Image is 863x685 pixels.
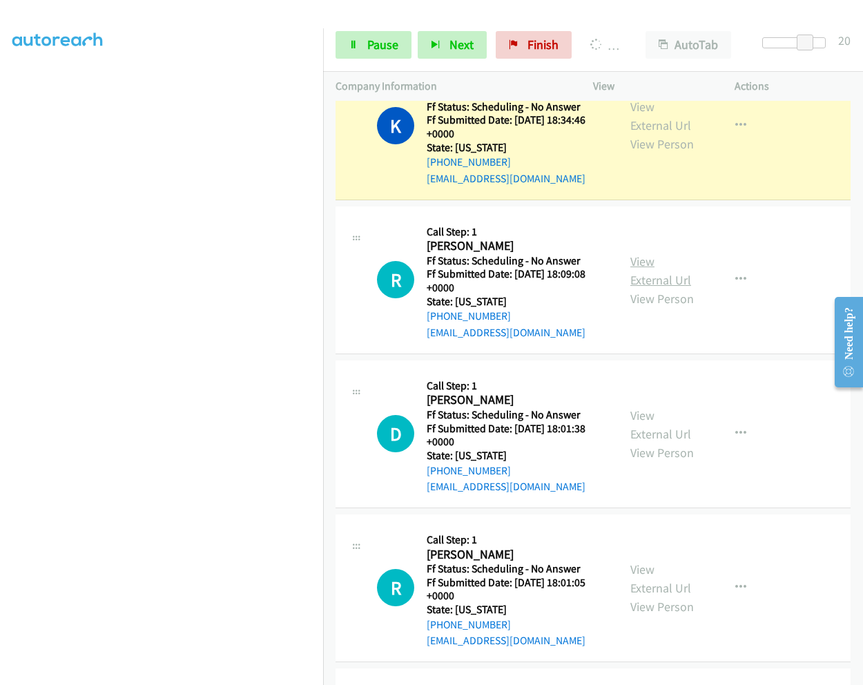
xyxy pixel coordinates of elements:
span: Next [449,37,474,52]
a: [PHONE_NUMBER] [427,155,511,168]
a: View Person [630,291,694,307]
h5: State: [US_STATE] [427,449,605,463]
button: AutoTab [646,31,731,59]
iframe: Resource Center [823,287,863,397]
a: [EMAIL_ADDRESS][DOMAIN_NAME] [427,634,585,647]
h5: State: [US_STATE] [427,603,605,617]
div: The call is yet to be attempted [377,569,414,606]
a: [EMAIL_ADDRESS][DOMAIN_NAME] [427,326,585,339]
div: The call is yet to be attempted [377,415,414,452]
h1: D [377,415,414,452]
h5: Ff Status: Scheduling - No Answer [427,100,605,114]
h2: [PERSON_NAME] [427,392,601,408]
h5: Ff Submitted Date: [DATE] 18:01:38 +0000 [427,422,605,449]
span: Pause [367,37,398,52]
a: [EMAIL_ADDRESS][DOMAIN_NAME] [427,480,585,493]
p: [PERSON_NAME] [590,36,621,55]
h5: Ff Status: Scheduling - No Answer [427,562,605,576]
h1: R [377,569,414,606]
h5: Ff Submitted Date: [DATE] 18:34:46 +0000 [427,113,605,140]
button: Next [418,31,487,59]
a: View Person [630,136,694,152]
h5: Call Step: 1 [427,533,605,547]
a: [PHONE_NUMBER] [427,464,511,477]
a: View External Url [630,253,691,288]
span: Finish [527,37,559,52]
a: [EMAIL_ADDRESS][DOMAIN_NAME] [427,172,585,185]
p: Company Information [336,78,568,95]
div: The call is yet to be attempted [377,261,414,298]
a: View External Url [630,561,691,596]
h1: R [377,261,414,298]
h2: [PERSON_NAME] [427,547,601,563]
h5: Ff Submitted Date: [DATE] 18:09:08 +0000 [427,267,605,294]
h1: K [377,107,414,144]
a: View External Url [630,407,691,442]
h5: Call Step: 1 [427,225,605,239]
a: View Person [630,599,694,615]
h2: [PERSON_NAME] [427,238,601,254]
p: Actions [735,78,851,95]
a: View Person [630,445,694,461]
h5: Ff Submitted Date: [DATE] 18:01:05 +0000 [427,576,605,603]
p: View [593,78,710,95]
a: [PHONE_NUMBER] [427,618,511,631]
h5: Ff Status: Scheduling - No Answer [427,254,605,268]
h5: State: [US_STATE] [427,141,605,155]
h5: Ff Status: Scheduling - No Answer [427,408,605,422]
a: Pause [336,31,411,59]
h5: Call Step: 1 [427,379,605,393]
a: [PHONE_NUMBER] [427,309,511,322]
h5: State: [US_STATE] [427,295,605,309]
div: 20 [838,31,851,50]
iframe: Dialpad [12,27,323,683]
a: Finish [496,31,572,59]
